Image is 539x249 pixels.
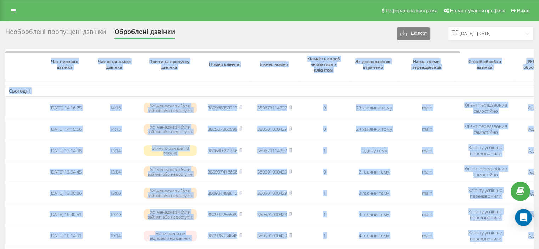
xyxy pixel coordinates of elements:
td: Клієнту успішно передзвонили [455,141,516,160]
span: Назва схеми переадресації [405,59,449,70]
a: 380931488012 [208,190,237,196]
td: main [399,205,455,225]
a: 380997416858 [208,169,237,175]
td: 1 [299,141,349,160]
td: Клієнту успішно передзвонили [455,205,516,225]
td: 0 [299,98,349,118]
td: 13:14 [90,141,140,160]
td: 0 [299,119,349,139]
span: Вихід [517,8,529,13]
td: 13:04 [90,162,140,182]
td: 1 [299,226,349,246]
span: Реферальна програма [386,8,438,13]
td: 10:14 [90,226,140,246]
a: 380501000429 [257,169,287,175]
td: годину тому [349,141,399,160]
td: main [399,119,455,139]
div: Скинуто раніше 10 секунд [144,145,197,156]
td: 0 [299,162,349,182]
a: 380968353317 [208,104,237,111]
span: Номер клієнта [206,62,244,67]
a: 380992255589 [208,211,237,217]
td: 14:15 [90,119,140,139]
td: main [399,162,455,182]
a: 380978034048 [208,232,237,239]
a: 380507860599 [208,126,237,132]
button: Експорт [397,27,430,40]
div: Усі менеджери були зайняті або недоступні [144,103,197,113]
td: Клієнту успішно передзвонили [455,183,516,203]
td: main [399,183,455,203]
a: 380673114727 [257,104,287,111]
td: main [399,98,455,118]
div: Усі менеджери були зайняті або недоступні [144,209,197,220]
td: 14:16 [90,98,140,118]
td: [DATE] 14:15:56 [41,119,90,139]
td: 23 хвилини тому [349,98,399,118]
div: Необроблені пропущені дзвінки [5,28,106,39]
a: 380673114727 [257,147,287,154]
td: 4 години тому [349,205,399,225]
div: Менеджери не відповіли на дзвінок [144,231,197,241]
div: Усі менеджери були зайняті або недоступні [144,166,197,177]
td: 13:00 [90,183,140,203]
span: Спосіб обробки дзвінка [462,59,510,70]
div: Оброблені дзвінки [114,28,175,39]
span: Кількість спроб зв'язатись з клієнтом [305,56,343,73]
span: Час останнього дзвінка [96,59,134,70]
div: Усі менеджери були зайняті або недоступні [144,124,197,135]
td: Клієнту успішно передзвонили [455,226,516,246]
span: Налаштування профілю [450,8,505,13]
td: 2 години тому [349,162,399,182]
td: [DATE] 13:04:45 [41,162,90,182]
td: 24 хвилини тому [349,119,399,139]
a: 380501000429 [257,126,287,132]
td: main [399,141,455,160]
td: Клієнт передзвонив самостійно [455,98,516,118]
a: 380501000429 [257,211,287,217]
span: Бізнес номер [256,62,294,67]
td: [DATE] 10:14:31 [41,226,90,246]
td: [DATE] 14:16:25 [41,98,90,118]
span: Час першого дзвінка [46,59,85,70]
td: [DATE] 13:00:06 [41,183,90,203]
td: 4 години тому [349,226,399,246]
td: 2 години тому [349,183,399,203]
td: [DATE] 13:14:38 [41,141,90,160]
a: 380501000429 [257,232,287,239]
span: Причина пропуску дзвінка [146,59,194,70]
td: Клієнт передзвонив самостійно [455,162,516,182]
td: [DATE] 10:40:51 [41,205,90,225]
a: 380501000429 [257,190,287,196]
td: main [399,226,455,246]
a: 380680951756 [208,147,237,154]
span: Як довго дзвінок втрачено [355,59,393,70]
td: Клієнт передзвонив самостійно [455,119,516,139]
td: 1 [299,205,349,225]
div: Open Intercom Messenger [515,209,532,226]
div: Усі менеджери були зайняті або недоступні [144,188,197,198]
td: 1 [299,183,349,203]
td: 10:40 [90,205,140,225]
